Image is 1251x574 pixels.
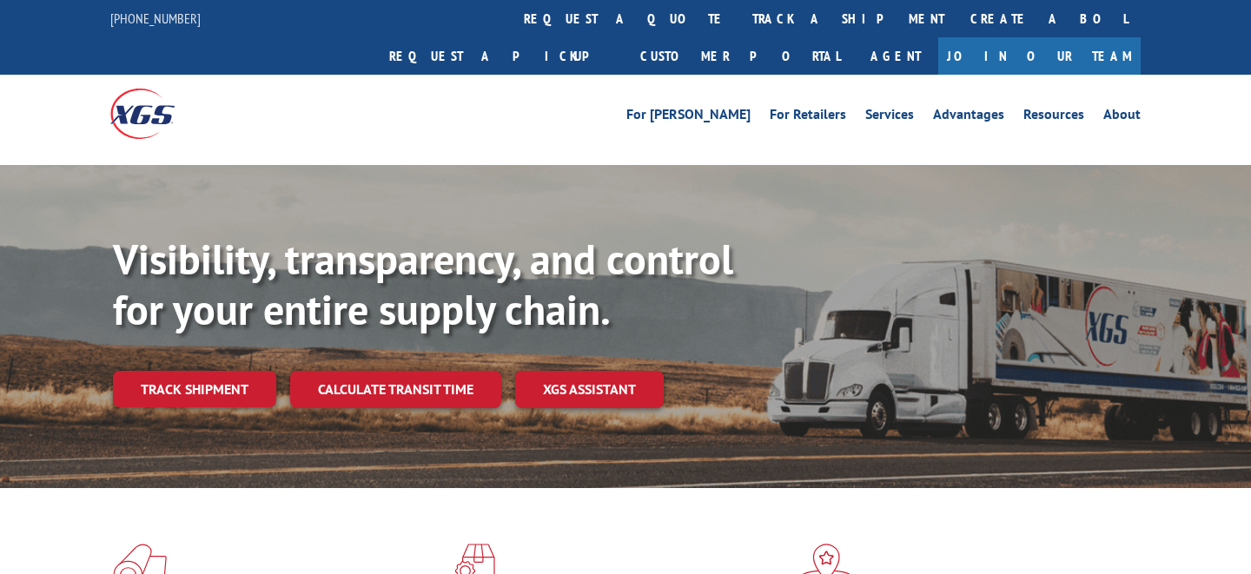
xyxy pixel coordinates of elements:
[515,371,664,408] a: XGS ASSISTANT
[1023,108,1084,127] a: Resources
[627,37,853,75] a: Customer Portal
[113,371,276,407] a: Track shipment
[626,108,751,127] a: For [PERSON_NAME]
[933,108,1004,127] a: Advantages
[865,108,914,127] a: Services
[853,37,938,75] a: Agent
[376,37,627,75] a: Request a pickup
[1103,108,1141,127] a: About
[938,37,1141,75] a: Join Our Team
[770,108,846,127] a: For Retailers
[290,371,501,408] a: Calculate transit time
[110,10,201,27] a: [PHONE_NUMBER]
[113,232,733,336] b: Visibility, transparency, and control for your entire supply chain.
